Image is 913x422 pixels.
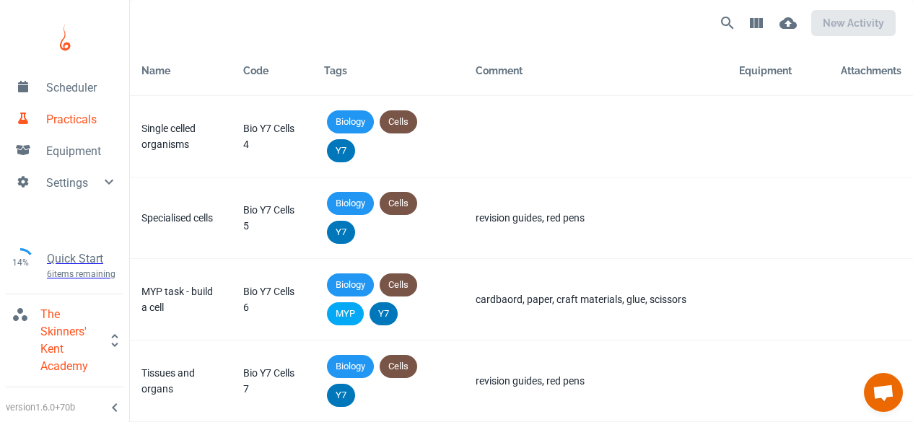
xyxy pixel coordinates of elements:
button: Bulk upload [771,6,805,40]
button: Sort [136,58,176,84]
div: revision guides, red pens [476,373,716,389]
button: View Columns [742,9,771,38]
span: Biology [327,196,374,211]
div: Comment [476,62,523,79]
div: Equipment [739,62,818,79]
span: MYP [327,307,364,321]
span: Y7 [327,144,355,158]
div: Specialised cells [141,210,220,226]
div: Name [141,62,170,79]
button: Sort [237,58,274,84]
span: Cells [380,278,417,292]
span: Y7 [327,388,355,403]
span: Y7 [370,307,398,321]
span: Cells [380,359,417,374]
div: Bio Y7 Cells 5 [243,202,301,234]
button: Search [713,9,742,38]
div: Attachments [841,62,901,79]
div: Bio Y7 Cells 4 [243,120,301,152]
div: Bio Y7 Cells 6 [243,283,301,315]
div: Tissues and organs [141,365,220,397]
span: Cells [380,196,417,211]
div: Code [243,62,268,79]
button: Sort [470,58,528,84]
span: Biology [327,278,374,292]
div: Bio Y7 Cells 7 [243,365,301,397]
div: MYP task - build a cell [141,283,220,315]
span: Cells [380,115,417,129]
div: Open chat [864,373,903,412]
span: Biology [327,359,374,374]
span: Biology [327,115,374,129]
span: Y7 [327,225,355,239]
div: Single celled organisms [141,120,220,152]
div: revision guides, red pens [476,210,716,226]
div: Tags [324,62,453,79]
div: cardbaord, paper, craft materials, glue, scissors [476,291,716,307]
